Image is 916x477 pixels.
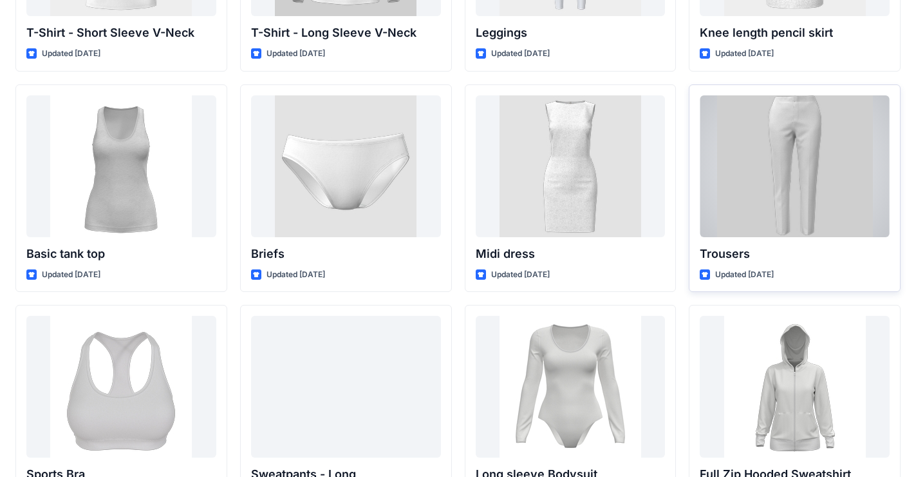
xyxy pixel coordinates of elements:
[715,268,774,282] p: Updated [DATE]
[700,316,890,458] a: Full Zip Hooded Sweatshirt
[26,24,216,42] p: T-Shirt - Short Sleeve V-Neck
[715,47,774,61] p: Updated [DATE]
[491,268,550,282] p: Updated [DATE]
[700,24,890,42] p: Knee length pencil skirt
[700,95,890,237] a: Trousers
[26,316,216,458] a: Sports Bra
[251,24,441,42] p: T-Shirt - Long Sleeve V-Neck
[251,316,441,458] a: Sweatpants - Long
[251,245,441,263] p: Briefs
[476,316,666,458] a: Long sleeve Bodysuit
[26,245,216,263] p: Basic tank top
[26,95,216,237] a: Basic tank top
[476,24,666,42] p: Leggings
[251,95,441,237] a: Briefs
[266,268,325,282] p: Updated [DATE]
[266,47,325,61] p: Updated [DATE]
[42,268,100,282] p: Updated [DATE]
[491,47,550,61] p: Updated [DATE]
[42,47,100,61] p: Updated [DATE]
[476,245,666,263] p: Midi dress
[700,245,890,263] p: Trousers
[476,95,666,237] a: Midi dress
